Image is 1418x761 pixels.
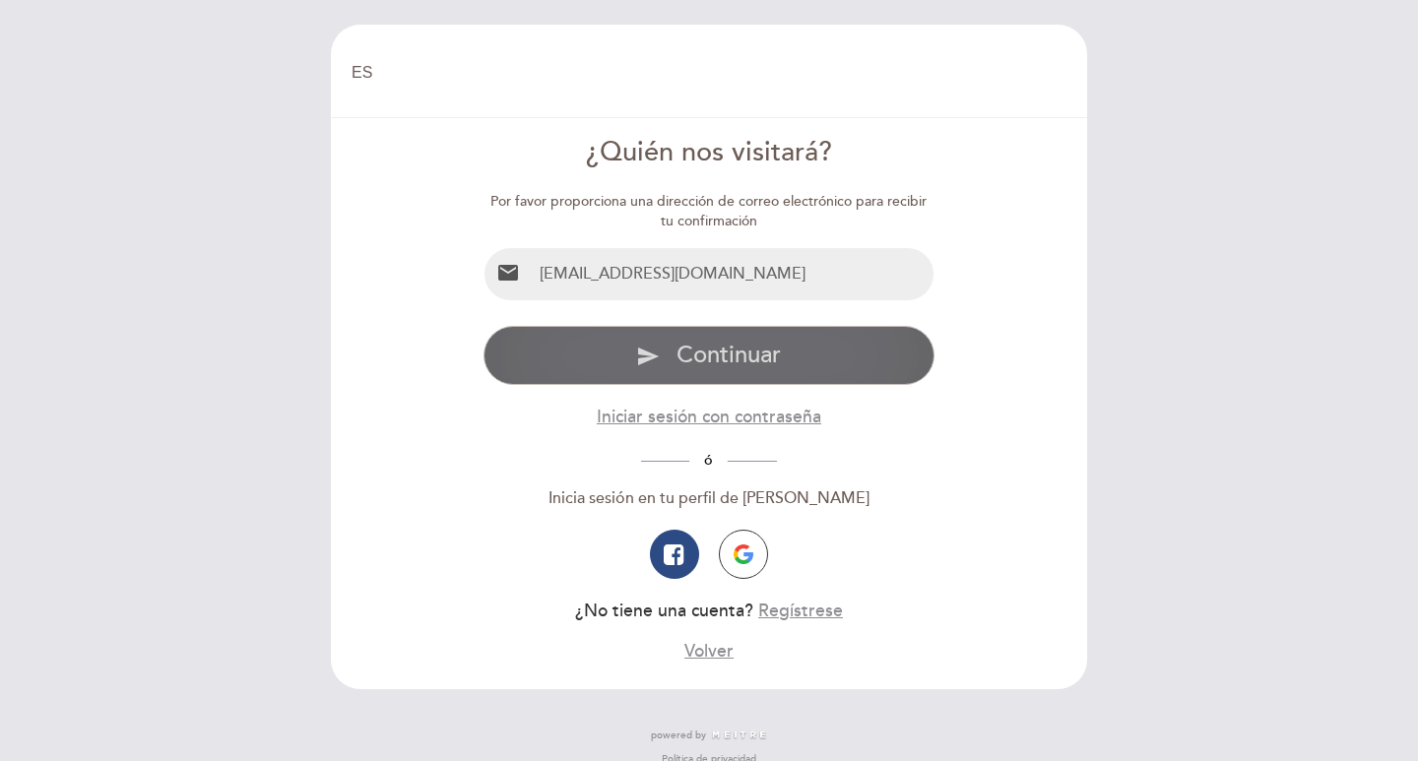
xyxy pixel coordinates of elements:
i: send [636,345,660,368]
img: icon-google.png [734,544,753,564]
span: ¿No tiene una cuenta? [575,601,753,621]
span: powered by [651,729,706,742]
img: MEITRE [711,730,767,740]
div: Por favor proporciona una dirección de correo electrónico para recibir tu confirmación [483,192,935,231]
i: email [496,261,520,285]
button: Volver [684,639,734,664]
a: powered by [651,729,767,742]
button: Iniciar sesión con contraseña [597,405,821,429]
button: Regístrese [758,599,843,623]
span: Continuar [677,341,781,369]
button: send Continuar [483,326,935,385]
input: Email [532,248,935,300]
div: ¿Quién nos visitará? [483,134,935,172]
div: Inicia sesión en tu perfil de [PERSON_NAME] [483,487,935,510]
span: ó [689,452,728,469]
